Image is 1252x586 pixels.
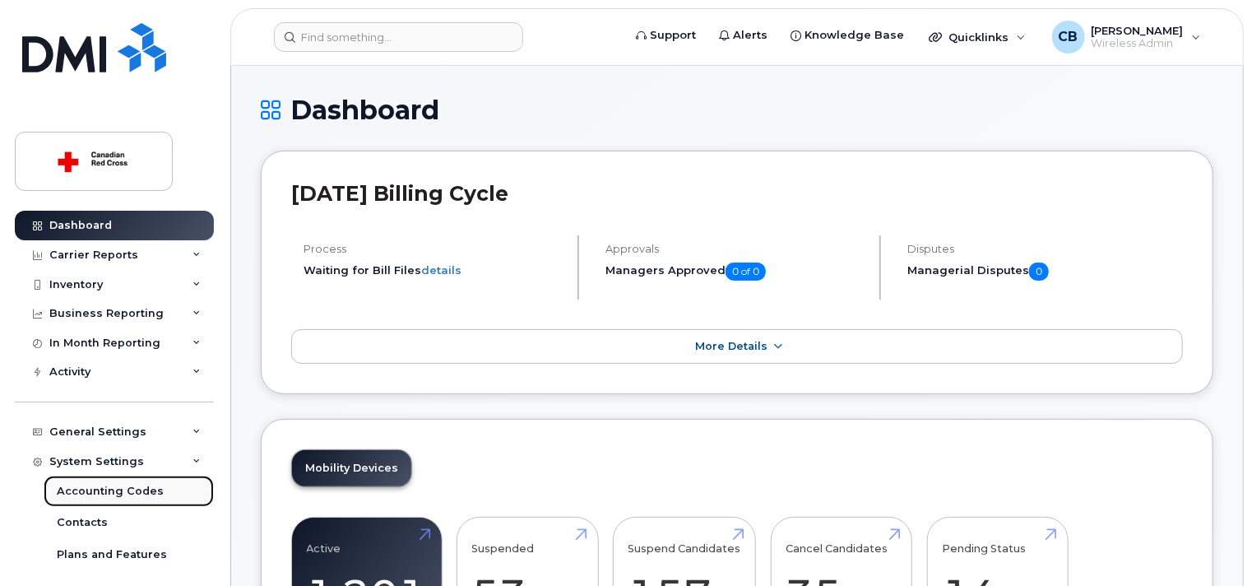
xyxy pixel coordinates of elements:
h4: Approvals [605,243,865,255]
span: More Details [695,340,767,352]
h1: Dashboard [261,95,1213,124]
span: 0 [1029,263,1049,281]
span: 0 of 0 [726,263,766,281]
h5: Managers Approved [605,263,865,281]
h2: [DATE] Billing Cycle [291,181,1183,206]
h4: Process [304,243,563,255]
a: Mobility Devices [292,450,411,486]
h4: Disputes [907,243,1183,255]
h5: Managerial Disputes [907,263,1183,281]
li: Waiting for Bill Files [304,263,563,278]
a: details [421,263,461,277]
